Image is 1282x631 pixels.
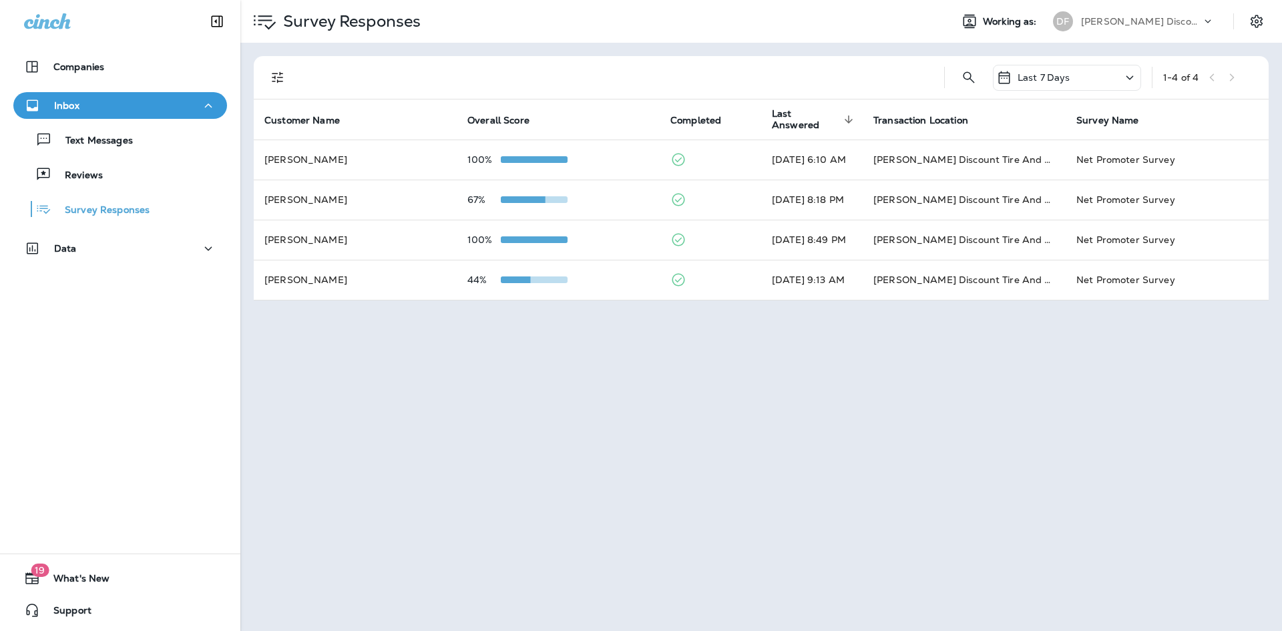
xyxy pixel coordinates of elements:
[13,160,227,188] button: Reviews
[761,140,863,180] td: [DATE] 6:10 AM
[264,114,357,126] span: Customer Name
[13,195,227,223] button: Survey Responses
[254,260,457,300] td: [PERSON_NAME]
[955,64,982,91] button: Search Survey Responses
[13,235,227,262] button: Data
[1076,114,1156,126] span: Survey Name
[863,140,1066,180] td: [PERSON_NAME] Discount Tire And Alignment - [GEOGRAPHIC_DATA] ([STREET_ADDRESS])
[1163,72,1199,83] div: 1 - 4 of 4
[983,16,1040,27] span: Working as:
[31,564,49,577] span: 19
[254,220,457,260] td: [PERSON_NAME]
[264,64,291,91] button: Filters
[1076,115,1139,126] span: Survey Name
[278,11,421,31] p: Survey Responses
[670,114,738,126] span: Completed
[254,140,457,180] td: [PERSON_NAME]
[1053,11,1073,31] div: DF
[670,115,721,126] span: Completed
[761,220,863,260] td: [DATE] 8:49 PM
[1066,180,1269,220] td: Net Promoter Survey
[13,597,227,624] button: Support
[1066,220,1269,260] td: Net Promoter Survey
[467,114,547,126] span: Overall Score
[1018,72,1070,83] p: Last 7 Days
[254,180,457,220] td: [PERSON_NAME]
[1245,9,1269,33] button: Settings
[863,220,1066,260] td: [PERSON_NAME] Discount Tire And Alignment - [GEOGRAPHIC_DATA] ([STREET_ADDRESS])
[873,114,986,126] span: Transaction Location
[13,126,227,154] button: Text Messages
[13,565,227,592] button: 19What's New
[772,108,857,131] span: Last Answered
[51,170,103,182] p: Reviews
[863,180,1066,220] td: [PERSON_NAME] Discount Tire And Alignment - [GEOGRAPHIC_DATA] ([STREET_ADDRESS])
[52,135,133,148] p: Text Messages
[467,154,501,165] p: 100%
[1081,16,1201,27] p: [PERSON_NAME] Discount Tire & Alignment
[467,274,501,285] p: 44%
[467,115,529,126] span: Overall Score
[54,100,79,111] p: Inbox
[467,194,501,205] p: 67%
[13,92,227,119] button: Inbox
[13,53,227,80] button: Companies
[54,243,77,254] p: Data
[873,115,968,126] span: Transaction Location
[53,61,104,72] p: Companies
[40,605,91,621] span: Support
[40,573,110,589] span: What's New
[264,115,340,126] span: Customer Name
[1066,260,1269,300] td: Net Promoter Survey
[772,108,840,131] span: Last Answered
[51,204,150,217] p: Survey Responses
[198,8,236,35] button: Collapse Sidebar
[863,260,1066,300] td: [PERSON_NAME] Discount Tire And Alignment - [GEOGRAPHIC_DATA] ([STREET_ADDRESS])
[467,234,501,245] p: 100%
[1066,140,1269,180] td: Net Promoter Survey
[761,180,863,220] td: [DATE] 8:18 PM
[761,260,863,300] td: [DATE] 9:13 AM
